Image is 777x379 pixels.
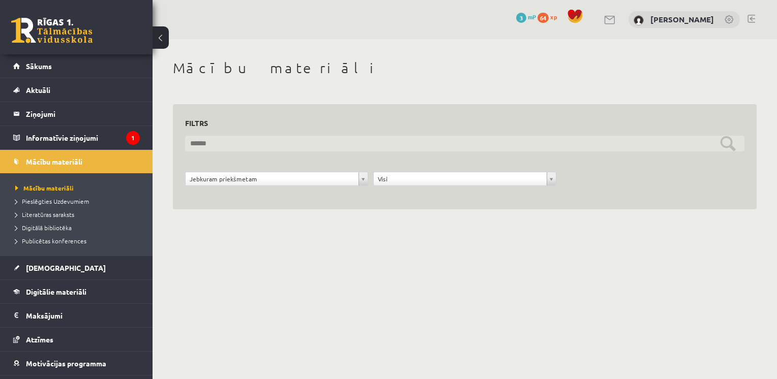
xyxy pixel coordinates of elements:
[13,102,140,125] a: Ziņojumi
[13,150,140,173] a: Mācību materiāli
[126,131,140,145] i: 1
[26,126,140,149] legend: Informatīvie ziņojumi
[537,13,562,21] a: 64 xp
[26,335,53,344] span: Atzīmes
[15,197,89,205] span: Pieslēgties Uzdevumiem
[13,54,140,78] a: Sākums
[15,197,142,206] a: Pieslēgties Uzdevumiem
[516,13,536,21] a: 3 mP
[26,263,106,272] span: [DEMOGRAPHIC_DATA]
[13,256,140,279] a: [DEMOGRAPHIC_DATA]
[13,328,140,351] a: Atzīmes
[11,18,93,43] a: Rīgas 1. Tālmācības vidusskola
[650,14,714,24] a: [PERSON_NAME]
[26,359,106,368] span: Motivācijas programma
[173,59,757,77] h1: Mācību materiāli
[378,172,543,185] span: Visi
[190,172,354,185] span: Jebkuram priekšmetam
[528,13,536,21] span: mP
[550,13,557,21] span: xp
[15,237,86,245] span: Publicētas konferences
[15,183,142,193] a: Mācību materiāli
[26,304,140,327] legend: Maksājumi
[13,304,140,327] a: Maksājumi
[26,61,52,71] span: Sākums
[186,172,368,185] a: Jebkuram priekšmetam
[26,85,50,94] span: Aktuāli
[374,172,556,185] a: Visi
[185,116,732,130] h3: Filtrs
[634,15,644,25] img: Kristers Caune
[26,157,82,166] span: Mācību materiāli
[15,224,72,232] span: Digitālā bibliotēka
[15,210,74,218] span: Literatūras saraksts
[15,210,142,219] a: Literatūras saraksts
[26,102,140,125] legend: Ziņojumi
[15,184,74,192] span: Mācību materiāli
[13,280,140,303] a: Digitālie materiāli
[13,126,140,149] a: Informatīvie ziņojumi1
[15,223,142,232] a: Digitālā bibliotēka
[26,287,86,296] span: Digitālie materiāli
[537,13,549,23] span: 64
[516,13,526,23] span: 3
[13,78,140,102] a: Aktuāli
[15,236,142,245] a: Publicētas konferences
[13,352,140,375] a: Motivācijas programma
